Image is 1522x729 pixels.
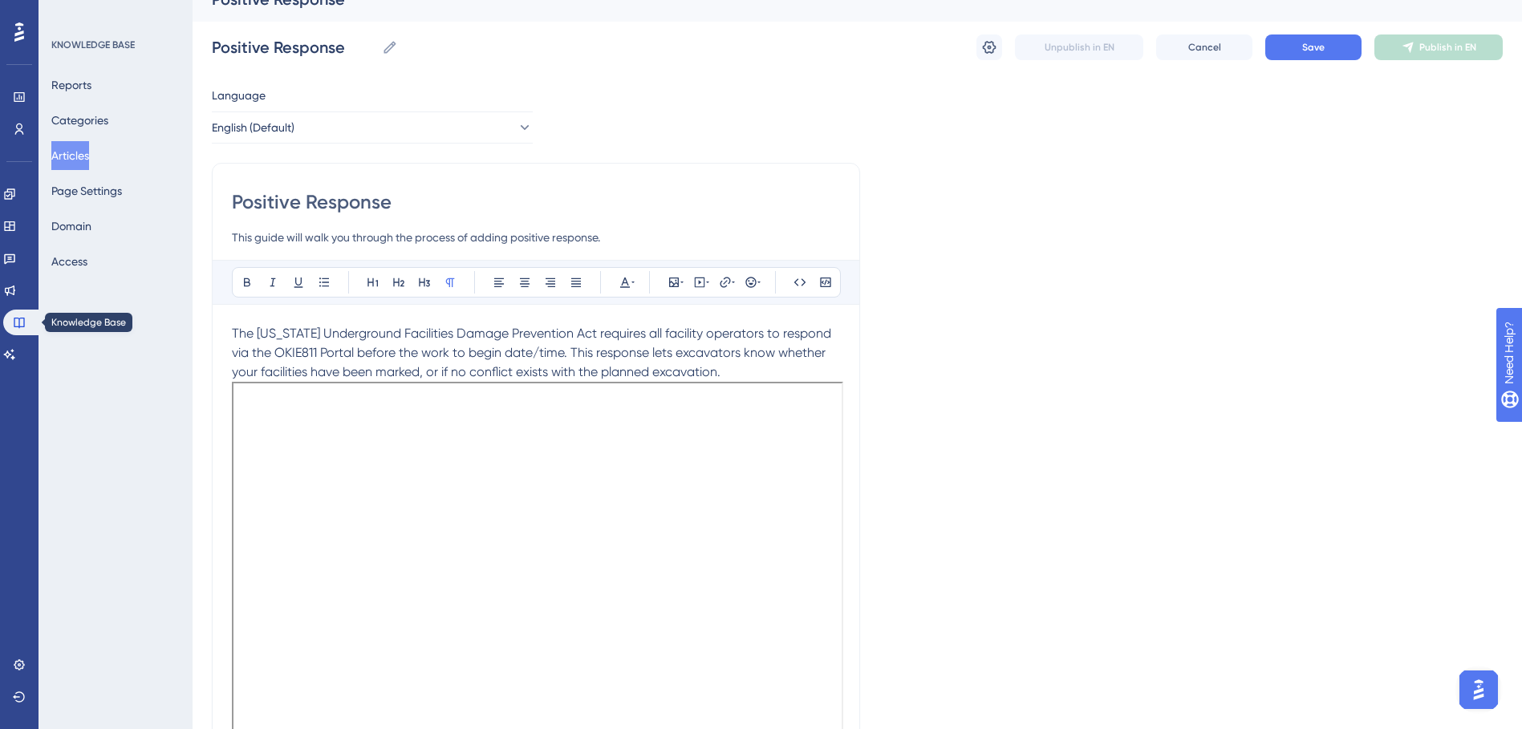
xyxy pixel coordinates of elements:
[1374,34,1503,60] button: Publish in EN
[232,189,840,215] input: Article Title
[1302,41,1325,54] span: Save
[51,106,108,135] button: Categories
[51,212,91,241] button: Domain
[212,36,375,59] input: Article Name
[212,86,266,105] span: Language
[38,4,100,23] span: Need Help?
[1455,666,1503,714] iframe: UserGuiding AI Assistant Launcher
[232,326,834,379] span: The [US_STATE] Underground Facilities Damage Prevention Act requires all facility operators to re...
[212,111,533,144] button: English (Default)
[1045,41,1114,54] span: Unpublish in EN
[51,176,122,205] button: Page Settings
[212,118,294,137] span: English (Default)
[1015,34,1143,60] button: Unpublish in EN
[232,228,840,247] input: Article Description
[51,247,87,276] button: Access
[51,38,135,51] div: KNOWLEDGE BASE
[1188,41,1221,54] span: Cancel
[1419,41,1476,54] span: Publish in EN
[51,141,89,170] button: Articles
[1156,34,1252,60] button: Cancel
[51,71,91,99] button: Reports
[1265,34,1362,60] button: Save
